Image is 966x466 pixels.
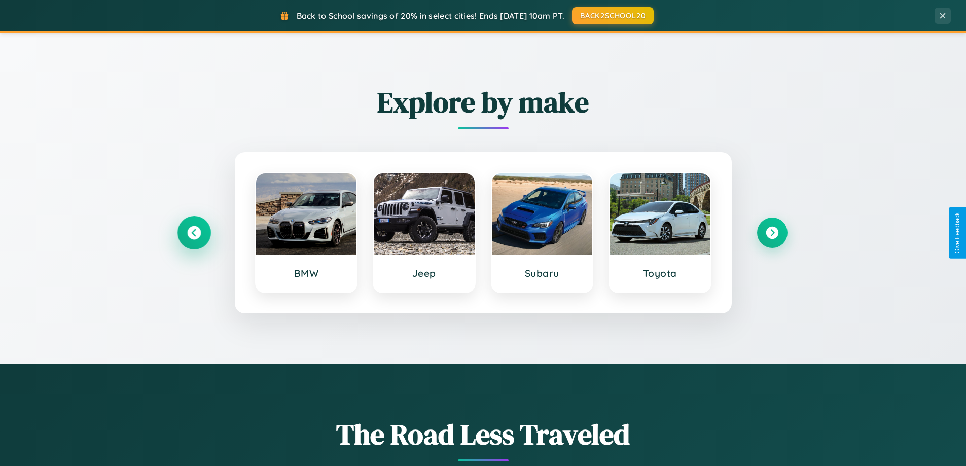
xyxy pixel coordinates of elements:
[572,7,654,24] button: BACK2SCHOOL20
[179,83,788,122] h2: Explore by make
[266,267,347,279] h3: BMW
[502,267,583,279] h3: Subaru
[297,11,564,21] span: Back to School savings of 20% in select cities! Ends [DATE] 10am PT.
[954,212,961,254] div: Give Feedback
[179,415,788,454] h1: The Road Less Traveled
[620,267,700,279] h3: Toyota
[384,267,464,279] h3: Jeep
